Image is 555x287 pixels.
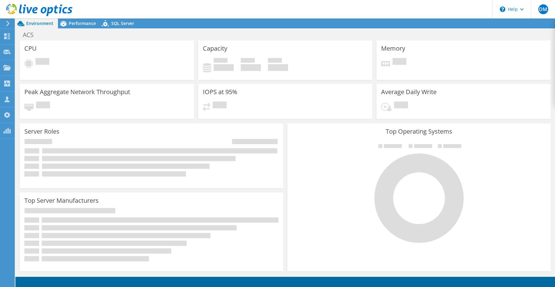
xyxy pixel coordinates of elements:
[268,58,282,64] span: Total
[538,4,548,14] span: DM
[381,45,405,52] h3: Memory
[213,102,227,110] span: Pending
[203,45,227,52] h3: Capacity
[24,197,99,204] h3: Top Server Manufacturers
[24,45,37,52] h3: CPU
[241,64,261,71] h4: 0 GiB
[35,58,49,66] span: Pending
[381,89,437,95] h3: Average Daily Write
[111,20,134,26] span: SQL Server
[24,128,60,135] h3: Server Roles
[26,20,53,26] span: Environment
[214,58,228,64] span: Used
[393,58,406,66] span: Pending
[20,31,43,38] h1: ACS
[36,102,50,110] span: Pending
[69,20,96,26] span: Performance
[24,89,130,95] h3: Peak Aggregate Network Throughput
[241,58,255,64] span: Free
[394,102,408,110] span: Pending
[292,128,546,135] h3: Top Operating Systems
[500,6,505,12] svg: \n
[203,89,237,95] h3: IOPS at 95%
[214,64,234,71] h4: 0 GiB
[268,64,288,71] h4: 0 GiB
